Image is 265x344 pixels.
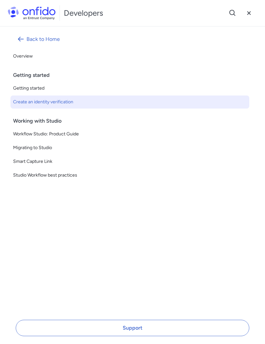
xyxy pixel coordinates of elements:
span: Workflow Studio: Product Guide [13,130,247,138]
span: Overview [13,52,247,60]
svg: Open search button [229,9,237,17]
h1: Developers [64,8,103,18]
div: Working with Studio [13,114,252,128]
a: Smart Capture Link [10,155,249,168]
span: Smart Capture Link [13,158,247,165]
button: Close menu navigation button [241,5,257,21]
a: Create an identity verification [10,95,249,109]
a: Migrating to Studio [10,141,249,154]
a: Overview [10,50,249,63]
svg: Close menu navigation button [245,9,253,17]
span: Migrating to Studio [13,144,247,152]
button: Open search button [224,5,241,21]
img: Onfido Logo [8,7,56,20]
a: Support [16,320,249,336]
span: Create an identity verification [13,98,247,106]
a: Studio Workflow best practices [10,169,249,182]
a: Back to Home [10,31,249,47]
a: Workflow Studio: Product Guide [10,128,249,141]
span: Studio Workflow best practices [13,171,247,179]
span: Getting started [13,84,247,92]
div: Getting started [13,69,252,82]
a: Getting started [10,82,249,95]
